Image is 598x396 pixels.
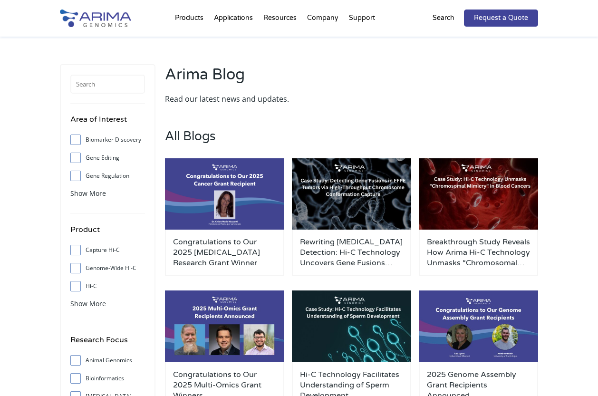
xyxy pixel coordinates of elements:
[70,243,145,257] label: Capture Hi-C
[165,64,347,93] h2: Arima Blog
[70,299,106,308] span: Show More
[70,151,145,165] label: Gene Editing
[165,158,284,230] img: genome-assembly-grant-2025-500x300.png
[70,75,145,94] input: Search
[70,223,145,243] h4: Product
[70,279,145,293] label: Hi-C
[433,12,454,24] p: Search
[464,10,538,27] a: Request a Quote
[70,169,145,183] label: Gene Regulation
[165,290,284,362] img: 2025-multi-omics-grant-winners-500x300.jpg
[70,261,145,275] label: Genome-Wide Hi-C
[292,158,411,230] img: Arima-March-Blog-Post-Banner-2-500x300.jpg
[70,353,145,367] label: Animal Genomics
[70,113,145,133] h4: Area of Interest
[70,334,145,353] h4: Research Focus
[419,158,538,230] img: Arima-March-Blog-Post-Banner-1-500x300.jpg
[165,93,347,105] p: Read our latest news and updates.
[300,237,403,268] a: Rewriting [MEDICAL_DATA] Detection: Hi-C Technology Uncovers Gene Fusions Missed by Standard Methods
[292,290,411,362] img: Arima-March-Blog-Post-Banner-500x300.jpg
[70,371,145,386] label: Bioinformatics
[60,10,131,27] img: Arima-Genomics-logo
[70,189,106,198] span: Show More
[165,129,538,158] h3: All Blogs
[173,237,276,268] a: Congratulations to Our 2025 [MEDICAL_DATA] Research Grant Winner
[427,237,530,268] a: Breakthrough Study Reveals How Arima Hi-C Technology Unmasks “Chromosomal Mimicry” in Blood Cancers
[70,133,145,147] label: Biomarker Discovery
[419,290,538,362] img: genome-assembly-grant-2025-1-500x300.jpg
